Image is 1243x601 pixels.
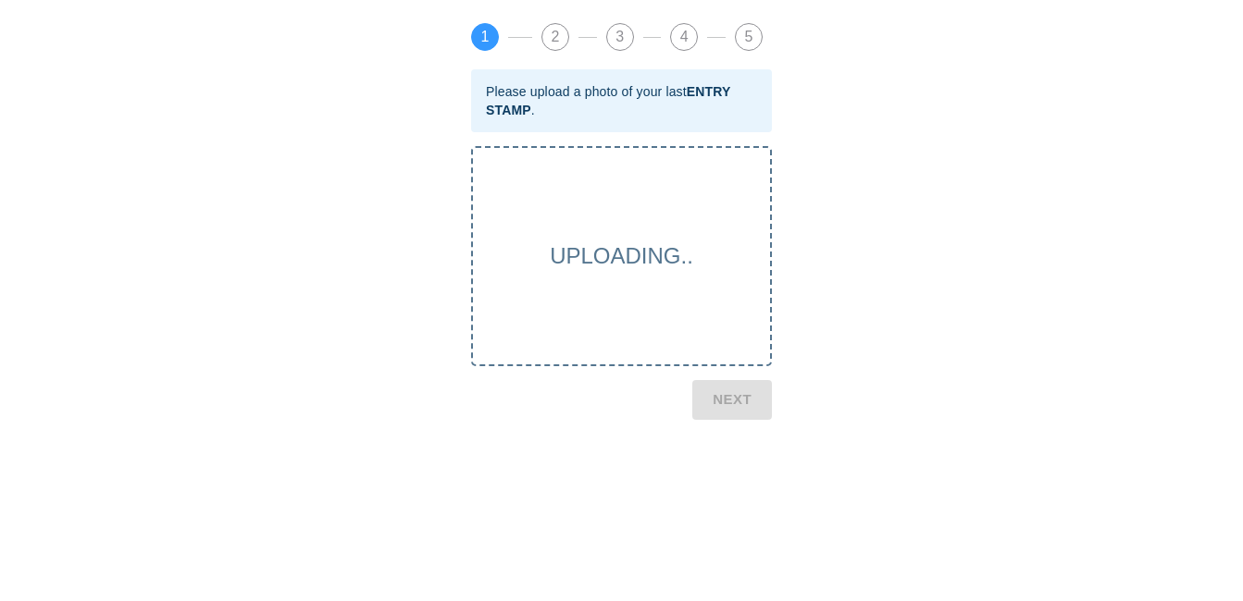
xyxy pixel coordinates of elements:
[542,24,568,50] span: 2
[486,82,757,119] div: Please upload a photo of your last .
[550,243,693,268] span: UPLOADING..
[736,24,762,50] span: 5
[671,24,697,50] span: 4
[472,24,498,50] span: 1
[607,24,633,50] span: 3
